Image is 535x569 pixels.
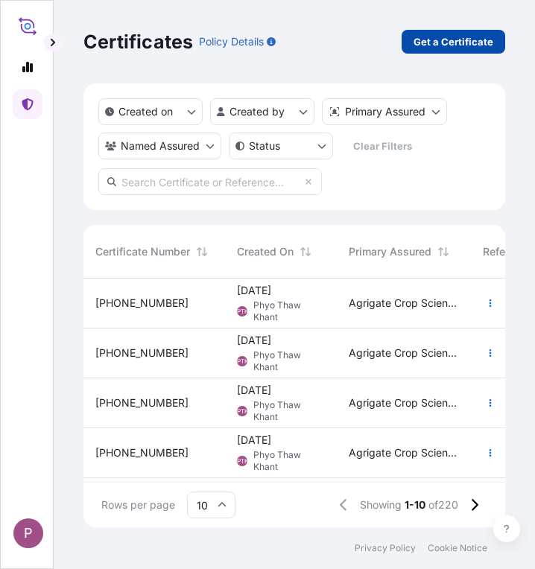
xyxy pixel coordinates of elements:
p: Status [249,139,280,153]
button: Sort [434,243,452,261]
span: PTK [237,354,248,369]
span: Phyo Thaw Khant [253,349,325,373]
span: Certificate Number [95,244,190,259]
button: certificateStatus Filter options [229,133,333,159]
button: createdBy Filter options [210,98,314,125]
span: P [24,526,33,541]
span: [DATE] [237,333,271,348]
span: Phyo Thaw Khant [253,299,325,323]
span: [PHONE_NUMBER] [95,445,189,460]
span: Phyo Thaw Khant [253,449,325,473]
p: Created by [229,104,285,119]
span: Agrigate Crop Sciences Pte. Ltd. [349,346,459,360]
button: distributor Filter options [322,98,447,125]
span: 1-10 [405,498,425,512]
button: Clear Filters [341,134,424,158]
p: Certificates [83,30,193,54]
span: Showing [360,498,402,512]
p: Clear Filters [353,139,412,153]
span: Created On [237,244,294,259]
span: [PHONE_NUMBER] [95,395,189,410]
p: Named Assured [121,139,200,153]
span: Phyo Thaw Khant [253,399,325,423]
span: [DATE] [237,383,271,398]
a: Get a Certificate [402,30,505,54]
input: Search Certificate or Reference... [98,168,322,195]
a: Cookie Notice [428,542,487,554]
span: [DATE] [237,433,271,448]
span: Agrigate Crop Sciences Pte. Ltd. [349,445,459,460]
span: Agrigate Crop Sciences Pte. Ltd. [349,395,459,410]
span: [PHONE_NUMBER] [95,296,189,311]
span: of 220 [428,498,458,512]
button: cargoOwner Filter options [98,133,221,159]
p: Policy Details [199,34,264,49]
span: Agrigate Crop Sciences Pte. Ltd. [349,296,459,311]
button: Sort [297,243,314,261]
p: Get a Certificate [414,34,493,49]
span: Primary Assured [349,244,431,259]
span: Reference [483,244,533,259]
span: [PHONE_NUMBER] [95,346,189,360]
a: Privacy Policy [355,542,416,554]
button: createdOn Filter options [98,98,203,125]
span: PTK [237,304,248,319]
span: PTK [237,454,248,468]
p: Primary Assured [345,104,425,119]
span: PTK [237,404,248,419]
span: [DATE] [237,283,271,298]
button: Sort [193,243,211,261]
p: Created on [118,104,173,119]
span: Rows per page [101,498,175,512]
